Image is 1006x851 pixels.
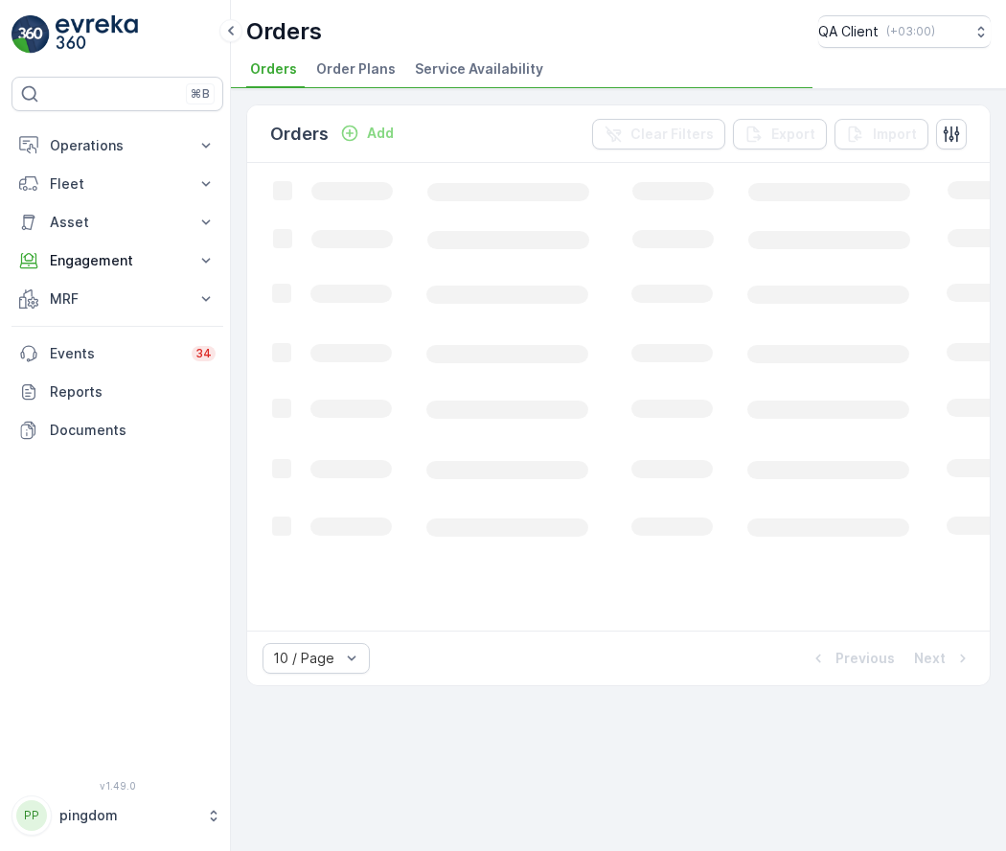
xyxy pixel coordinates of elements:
[56,15,138,54] img: logo_light-DOdMpM7g.png
[332,122,401,145] button: Add
[415,59,543,79] span: Service Availability
[11,165,223,203] button: Fleet
[50,344,180,363] p: Events
[50,421,216,440] p: Documents
[733,119,827,149] button: Export
[818,15,991,48] button: QA Client(+03:00)
[59,806,196,825] p: pingdom
[835,649,895,668] p: Previous
[11,203,223,241] button: Asset
[873,125,917,144] p: Import
[592,119,725,149] button: Clear Filters
[50,382,216,402] p: Reports
[11,241,223,280] button: Engagement
[11,795,223,836] button: PPpingdom
[807,647,897,670] button: Previous
[914,649,946,668] p: Next
[11,411,223,449] a: Documents
[250,59,297,79] span: Orders
[11,126,223,165] button: Operations
[11,780,223,792] span: v 1.49.0
[11,373,223,411] a: Reports
[818,22,879,41] p: QA Client
[11,334,223,373] a: Events34
[50,213,185,232] p: Asset
[367,124,394,143] p: Add
[886,24,935,39] p: ( +03:00 )
[50,289,185,309] p: MRF
[16,800,47,831] div: PP
[191,86,210,102] p: ⌘B
[835,119,928,149] button: Import
[630,125,714,144] p: Clear Filters
[771,125,815,144] p: Export
[195,346,212,361] p: 34
[316,59,396,79] span: Order Plans
[270,121,329,148] p: Orders
[50,174,185,194] p: Fleet
[50,136,185,155] p: Operations
[50,251,185,270] p: Engagement
[912,647,974,670] button: Next
[11,15,50,54] img: logo
[11,280,223,318] button: MRF
[246,16,322,47] p: Orders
